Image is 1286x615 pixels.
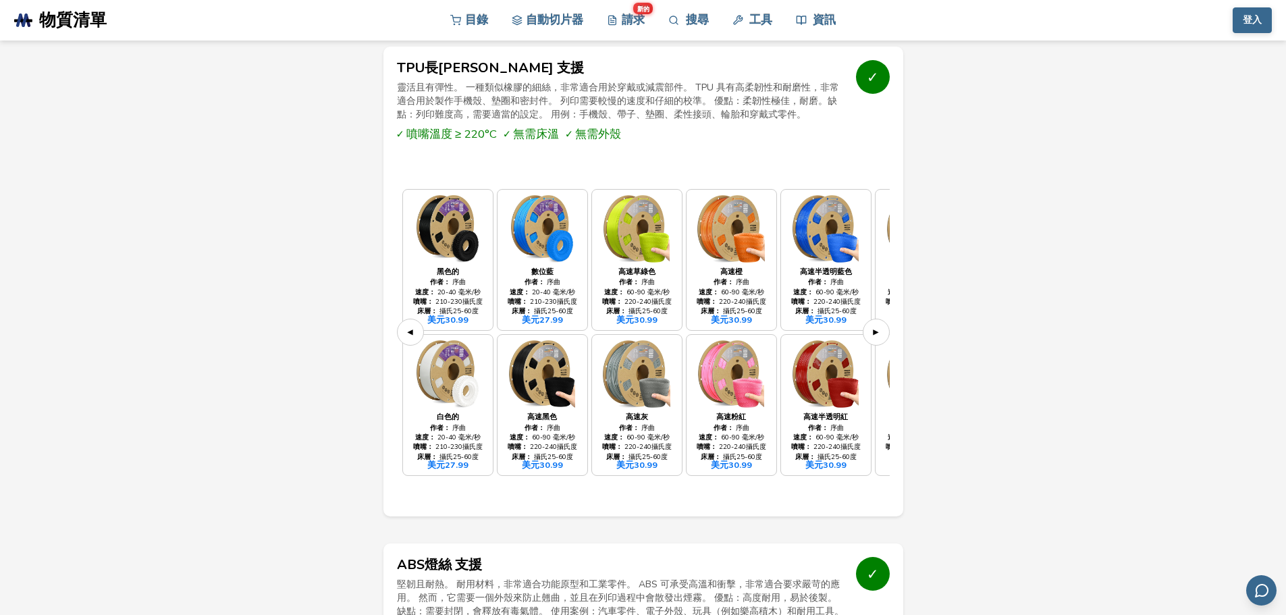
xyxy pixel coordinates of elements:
a: 數位藍作者： 序曲速度： 20-40 毫米/秒噴嘴： 210-230攝氏度床層： 攝氏25-60度美元27.99 [497,189,588,331]
a: 高速草綠色作者： 序曲速度： 60-90 毫米/秒噴嘴： 220-240攝氏度床層： 攝氏25-60度美元30.99 [591,189,682,331]
div: 220 - 240 攝氏度 [697,443,766,450]
div: 210 - 230 攝氏度 [413,298,483,305]
div: 60 - 90 毫米/秒 [888,288,953,296]
strong: 床層： [512,452,532,461]
div: 黑色的 [437,268,459,277]
strong: 噴嘴： [508,442,528,451]
div: 攝氏25 - 60 度 [417,307,479,315]
strong: 速度： [888,433,908,442]
strong: 作者： [430,277,450,286]
a: 高速黑色作者： 序曲速度： 60-90 毫米/秒噴嘴： 220-240攝氏度床層： 攝氏25-60度美元30.99 [497,334,588,476]
strong: 床層： [417,452,437,461]
div: 20 - 40 毫米/秒 [510,288,575,296]
a: 高速灰作者： 序曲速度： 60-90 毫米/秒噴嘴： 220-240攝氏度床層： 攝氏25-60度美元30.99 [591,334,682,476]
div: 美元 27.99 [427,460,468,470]
div: 210 - 230 攝氏度 [413,443,483,450]
img: TPU-白色 [408,340,487,408]
div: 60 - 90 毫米/秒 [699,288,764,296]
div: 220 - 240 攝氏度 [886,443,955,450]
a: 高速透明作者： 序曲速度： 60-90 毫米/秒噴嘴： 220-240攝氏度床層： 攝氏25-60度美元30.99 [875,189,966,331]
strong: 床層： [512,306,532,315]
div: 序曲 [714,278,749,286]
div: 220 - 240 攝氏度 [697,298,766,305]
span: ✓ 無需外殼 [566,128,621,140]
strong: 作者： [619,277,639,286]
strong: 床層： [606,452,626,461]
div: 60 - 90 毫米/秒 [604,288,670,296]
strong: 噴嘴： [791,442,811,451]
div: 高速橙 [720,268,743,277]
strong: 噴嘴： [602,297,622,306]
a: 高速橙作者： 序曲速度： 60-90 毫米/秒噴嘴： 220-240攝氏度床層： 攝氏25-60度美元30.99 [686,189,777,331]
button: 登入 [1233,7,1272,33]
div: 220 - 240 攝氏度 [602,443,672,450]
div: 210 - 230 攝氏度 [508,298,577,305]
div: 攝氏25 - 60 度 [701,307,762,315]
strong: 床層： [795,306,815,315]
div: 攝氏25 - 60 度 [701,453,762,460]
div: 220 - 240 攝氏度 [886,298,955,305]
div: 美元 30.99 [805,315,847,325]
h3: ABS 燈絲 支援 [397,557,846,572]
div: 攝氏25 - 60 度 [795,453,857,460]
img: TPU-高速半透明藍色 [786,195,865,263]
strong: 噴嘴： [886,442,906,451]
div: 220 - 240 攝氏度 [791,298,861,305]
div: 數位藍 [531,268,554,277]
p: 靈活且有彈性。 一種類似橡膠的細絲，非常適合用於穿戴或減震部件。 TPU 具有高柔韌性和耐磨性，非常適合用於製作手機殼、墊圈和密封件。 列印需要較慢的速度和仔細的校準。 優點：柔韌性極佳，耐磨。... [397,81,846,121]
strong: 噴嘴： [413,297,433,306]
a: 白色的作者： 序曲速度： 20-40 毫米/秒噴嘴： 210-230攝氏度床層： 攝氏25-60度美元27.99 [402,334,493,476]
div: 序曲 [714,424,749,431]
div: 序曲 [430,424,466,431]
div: 攝氏25 - 60 度 [795,307,857,315]
div: 序曲 [619,424,655,431]
div: 高速半透明藍色 [800,268,852,277]
div: 高速灰 [626,413,648,422]
strong: 作者： [525,423,545,432]
strong: 床層： [417,306,437,315]
button: ◀ [397,319,424,346]
a: 高速白作者： 序曲速度： 60-90 毫米/秒噴嘴： 220-240攝氏度床層： 攝氏25-60度美元30.99 [875,334,966,476]
strong: 速度： [510,433,530,442]
strong: 床層： [701,452,721,461]
button: Send feedback via email [1246,575,1277,606]
strong: 作者： [619,423,639,432]
div: 美元 30.99 [616,460,658,470]
div: 220 - 240 攝氏度 [791,443,861,450]
div: 序曲 [430,278,466,286]
strong: 噴嘴： [886,297,906,306]
div: 60 - 90 毫米/秒 [604,433,670,441]
div: ✓ [856,60,890,94]
div: 60 - 90 毫米/秒 [510,433,575,441]
strong: 作者： [808,423,828,432]
div: 20 - 40 毫米/秒 [415,433,481,441]
span: 新的 [633,3,653,14]
div: 美元 30.99 [522,460,563,470]
div: 攝氏25 - 60 度 [512,307,573,315]
strong: 噴嘴： [508,297,528,306]
div: 攝氏25 - 60 度 [606,307,668,315]
strong: 速度： [699,288,719,296]
div: 序曲 [808,278,844,286]
strong: 噴嘴： [791,297,811,306]
strong: 床層： [701,306,721,315]
div: 攝氏25 - 60 度 [417,453,479,460]
strong: 速度： [699,433,719,442]
div: 60 - 90 毫米/秒 [793,433,859,441]
strong: 噴嘴： [697,297,717,306]
a: 高速粉紅作者： 序曲速度： 60-90 毫米/秒噴嘴： 220-240攝氏度床層： 攝氏25-60度美元30.99 [686,334,777,476]
div: 美元 30.99 [616,315,658,325]
strong: 作者： [714,277,734,286]
img: TPU-高速橙 [692,195,771,263]
div: 20 - 40 毫米/秒 [415,288,481,296]
img: TPU - 高速灰色 [597,340,676,408]
img: TPU-高速半透明紅色 [786,340,865,408]
strong: 速度： [604,288,624,296]
strong: 速度： [415,433,435,442]
span: ✓ 噴嘴溫度 ≥ 220°C [397,128,497,140]
strong: 速度： [793,288,813,296]
div: 高速黑色 [527,413,557,422]
div: 美元 30.99 [711,315,752,325]
div: 美元 30.99 [427,315,468,325]
div: 序曲 [808,424,844,431]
